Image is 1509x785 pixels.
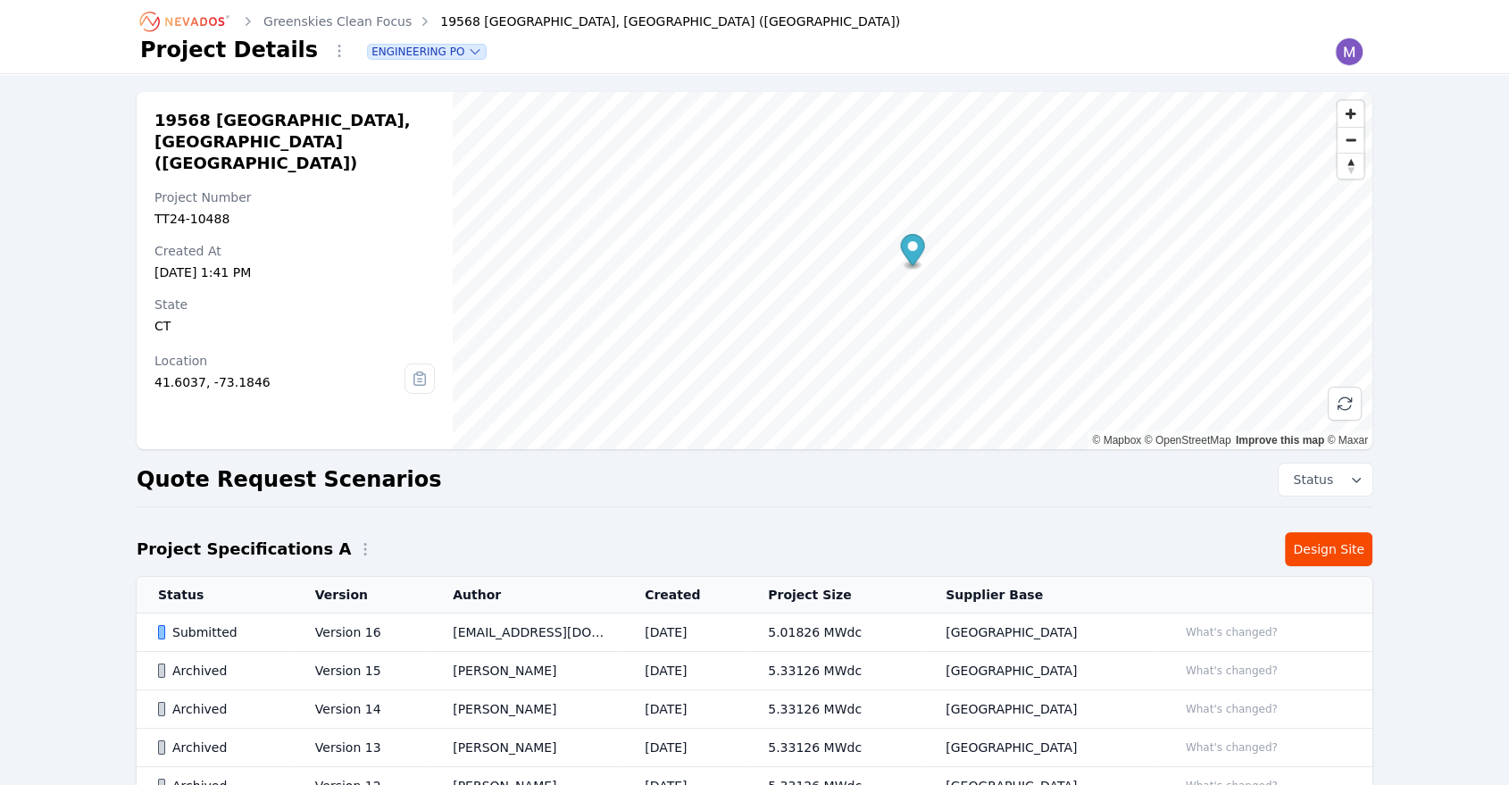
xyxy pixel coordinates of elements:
[294,614,431,652] td: Version 16
[294,577,431,614] th: Version
[623,577,746,614] th: Created
[154,242,435,260] div: Created At
[924,577,1156,614] th: Supplier Base
[137,729,1372,767] tr: ArchivedVersion 13[PERSON_NAME][DATE]5.33126 MWdc[GEOGRAPHIC_DATA]What's changed?
[1286,471,1333,489] span: Status
[1236,434,1324,447] a: Improve this map
[1178,622,1286,642] button: What's changed?
[1145,434,1231,447] a: OpenStreetMap
[431,690,623,729] td: [PERSON_NAME]
[415,13,900,30] div: 19568 [GEOGRAPHIC_DATA], [GEOGRAPHIC_DATA] ([GEOGRAPHIC_DATA])
[158,662,285,680] div: Archived
[746,652,924,690] td: 5.33126 MWdc
[154,296,435,313] div: State
[1338,101,1363,127] button: Zoom in
[154,352,404,370] div: Location
[294,690,431,729] td: Version 14
[154,263,435,281] div: [DATE] 1:41 PM
[158,623,285,641] div: Submitted
[1279,463,1372,496] button: Status
[746,690,924,729] td: 5.33126 MWdc
[900,234,924,271] div: Map marker
[137,614,1372,652] tr: SubmittedVersion 16[EMAIL_ADDRESS][DOMAIN_NAME][DATE]5.01826 MWdc[GEOGRAPHIC_DATA]What's changed?
[924,652,1156,690] td: [GEOGRAPHIC_DATA]
[924,690,1156,729] td: [GEOGRAPHIC_DATA]
[263,13,412,30] a: Greenskies Clean Focus
[1092,434,1141,447] a: Mapbox
[431,652,623,690] td: [PERSON_NAME]
[154,373,404,391] div: 41.6037, -73.1846
[431,577,623,614] th: Author
[137,465,441,494] h2: Quote Request Scenarios
[1338,154,1363,179] span: Reset bearing to north
[158,700,285,718] div: Archived
[1178,661,1286,681] button: What's changed?
[431,614,623,652] td: [EMAIL_ADDRESS][DOMAIN_NAME]
[924,729,1156,767] td: [GEOGRAPHIC_DATA]
[158,739,285,756] div: Archived
[154,210,435,228] div: TT24-10488
[154,110,435,174] h2: 19568 [GEOGRAPHIC_DATA], [GEOGRAPHIC_DATA] ([GEOGRAPHIC_DATA])
[1285,532,1372,566] a: Design Site
[1327,434,1368,447] a: Maxar
[623,614,746,652] td: [DATE]
[140,7,900,36] nav: Breadcrumb
[294,652,431,690] td: Version 15
[154,317,435,335] div: CT
[294,729,431,767] td: Version 13
[623,690,746,729] td: [DATE]
[1335,38,1363,66] img: Madeline Koldos
[137,652,1372,690] tr: ArchivedVersion 15[PERSON_NAME][DATE]5.33126 MWdc[GEOGRAPHIC_DATA]What's changed?
[154,188,435,206] div: Project Number
[924,614,1156,652] td: [GEOGRAPHIC_DATA]
[140,36,318,64] h1: Project Details
[368,45,486,59] button: Engineering PO
[137,537,351,562] h2: Project Specifications A
[623,652,746,690] td: [DATE]
[1178,699,1286,719] button: What's changed?
[1178,738,1286,757] button: What's changed?
[453,92,1372,449] canvas: Map
[1338,153,1363,179] button: Reset bearing to north
[746,614,924,652] td: 5.01826 MWdc
[1338,127,1363,153] button: Zoom out
[746,577,924,614] th: Project Size
[431,729,623,767] td: [PERSON_NAME]
[623,729,746,767] td: [DATE]
[137,577,294,614] th: Status
[137,690,1372,729] tr: ArchivedVersion 14[PERSON_NAME][DATE]5.33126 MWdc[GEOGRAPHIC_DATA]What's changed?
[1338,128,1363,153] span: Zoom out
[746,729,924,767] td: 5.33126 MWdc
